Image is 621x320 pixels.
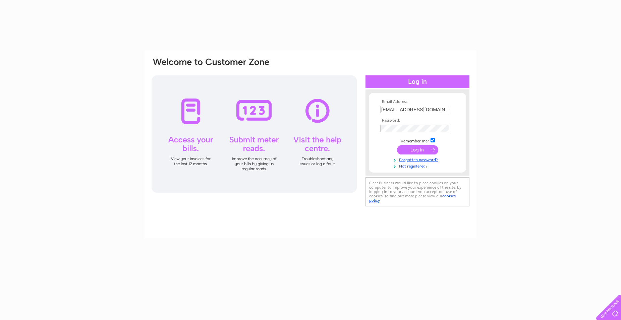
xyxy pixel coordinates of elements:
div: Clear Business would like to place cookies on your computer to improve your experience of the sit... [365,177,469,206]
a: Forgotten password? [380,156,456,163]
td: Remember me? [379,137,456,144]
a: cookies policy [369,194,456,203]
th: Password: [379,118,456,123]
a: Not registered? [380,163,456,169]
input: Submit [397,145,438,154]
th: Email Address: [379,100,456,104]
